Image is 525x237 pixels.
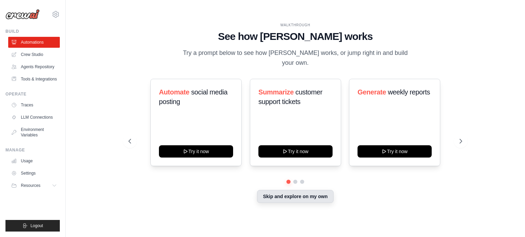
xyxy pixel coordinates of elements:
[8,112,60,123] a: LLM Connections
[358,88,386,96] span: Generate
[8,168,60,179] a: Settings
[21,183,40,188] span: Resources
[129,23,462,28] div: WALKTHROUGH
[159,145,233,158] button: Try it now
[258,145,333,158] button: Try it now
[388,88,430,96] span: weekly reports
[8,180,60,191] button: Resources
[5,147,60,153] div: Manage
[8,49,60,60] a: Crew Studio
[5,9,40,19] img: Logo
[491,204,525,237] iframe: Chat Widget
[8,155,60,166] a: Usage
[30,223,43,228] span: Logout
[8,124,60,140] a: Environment Variables
[5,29,60,34] div: Build
[159,88,189,96] span: Automate
[8,74,60,85] a: Tools & Integrations
[8,37,60,48] a: Automations
[258,88,294,96] span: Summarize
[8,100,60,110] a: Traces
[8,61,60,72] a: Agents Repository
[5,220,60,232] button: Logout
[257,190,333,203] button: Skip and explore on my own
[180,48,410,68] p: Try a prompt below to see how [PERSON_NAME] works, or jump right in and build your own.
[129,30,462,43] h1: See how [PERSON_NAME] works
[159,88,228,105] span: social media posting
[5,91,60,97] div: Operate
[358,145,432,158] button: Try it now
[258,88,322,105] span: customer support tickets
